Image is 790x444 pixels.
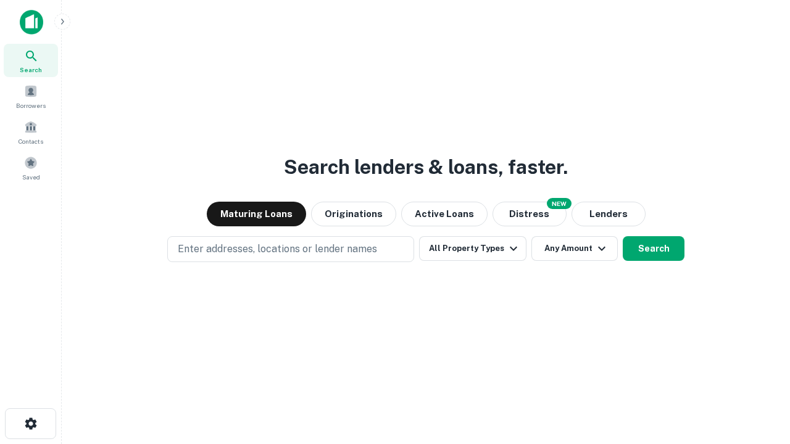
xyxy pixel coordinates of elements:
[20,10,43,35] img: capitalize-icon.png
[178,242,377,257] p: Enter addresses, locations or lender names
[4,115,58,149] a: Contacts
[623,236,684,261] button: Search
[493,202,567,226] button: Search distressed loans with lien and other non-mortgage details.
[167,236,414,262] button: Enter addresses, locations or lender names
[284,152,568,182] h3: Search lenders & loans, faster.
[19,136,43,146] span: Contacts
[311,202,396,226] button: Originations
[20,65,42,75] span: Search
[22,172,40,182] span: Saved
[401,202,488,226] button: Active Loans
[531,236,618,261] button: Any Amount
[16,101,46,110] span: Borrowers
[4,80,58,113] a: Borrowers
[728,345,790,405] iframe: Chat Widget
[572,202,646,226] button: Lenders
[207,202,306,226] button: Maturing Loans
[547,198,572,209] div: NEW
[4,44,58,77] a: Search
[4,151,58,184] a: Saved
[419,236,526,261] button: All Property Types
